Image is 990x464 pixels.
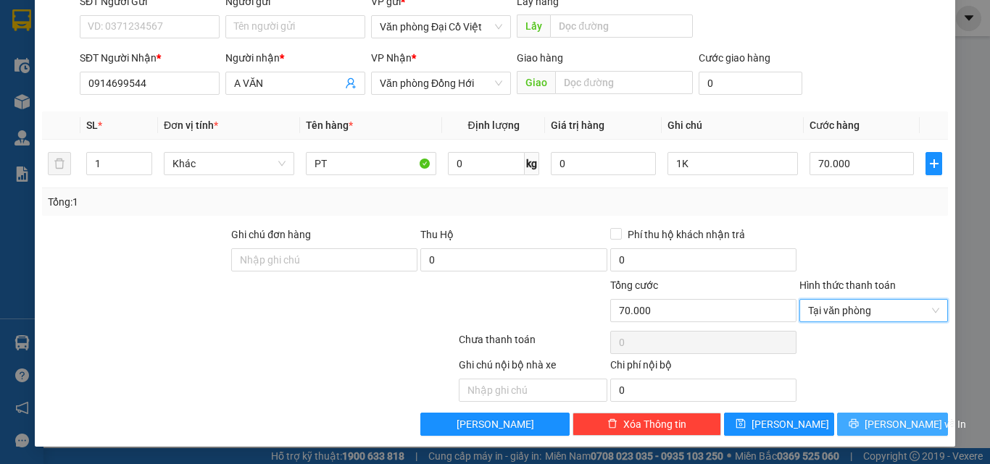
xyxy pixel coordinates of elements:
[550,14,693,38] input: Dọc đường
[699,52,770,64] label: Cước giao hàng
[573,413,721,436] button: deleteXóa Thông tin
[551,119,604,131] span: Giá trị hàng
[610,357,796,379] div: Chi phí nội bộ
[555,71,693,94] input: Dọc đường
[76,84,267,184] h1: Giao dọc đường
[622,227,751,242] span: Phí thu hộ khách nhận trả
[865,416,966,432] span: [PERSON_NAME] và In
[667,152,798,175] input: Ghi Chú
[551,152,655,175] input: 0
[467,119,519,131] span: Định lượng
[48,194,383,210] div: Tổng: 1
[457,332,609,357] div: Chưa thanh toán
[517,14,550,38] span: Lấy
[172,153,286,174] span: Khác
[225,50,365,66] div: Người nhận
[48,152,71,175] button: delete
[607,418,617,430] span: delete
[810,119,860,131] span: Cước hàng
[380,72,502,94] span: Văn phòng Đồng Hới
[808,300,939,321] span: Tại văn phòng
[926,158,941,169] span: plus
[610,279,658,291] span: Tổng cước
[420,413,569,436] button: [PERSON_NAME]
[231,229,311,240] label: Ghi chú đơn hàng
[80,50,220,66] div: SĐT Người Nhận
[837,413,948,436] button: printer[PERSON_NAME] và In
[752,416,829,432] span: [PERSON_NAME]
[457,416,534,432] span: [PERSON_NAME]
[724,413,835,436] button: save[PERSON_NAME]
[86,119,98,131] span: SL
[459,357,607,379] div: Ghi chú nội bộ nhà xe
[306,152,436,175] input: VD: Bàn, Ghế
[88,34,244,58] b: [PERSON_NAME]
[925,152,942,175] button: plus
[371,52,412,64] span: VP Nhận
[699,72,802,95] input: Cước giao hàng
[623,416,686,432] span: Xóa Thông tin
[231,248,417,271] input: Ghi chú đơn hàng
[459,379,607,402] input: Nhập ghi chú
[799,279,896,291] label: Hình thức thanh toán
[306,119,353,131] span: Tên hàng
[662,111,804,140] th: Ghi chú
[8,84,117,108] h2: F1IF2YW5
[517,52,563,64] span: Giao hàng
[164,119,218,131] span: Đơn vị tính
[849,418,859,430] span: printer
[736,418,746,430] span: save
[525,152,539,175] span: kg
[517,71,555,94] span: Giao
[345,77,357,89] span: user-add
[380,16,502,38] span: Văn phòng Đại Cồ Việt
[420,229,454,240] span: Thu Hộ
